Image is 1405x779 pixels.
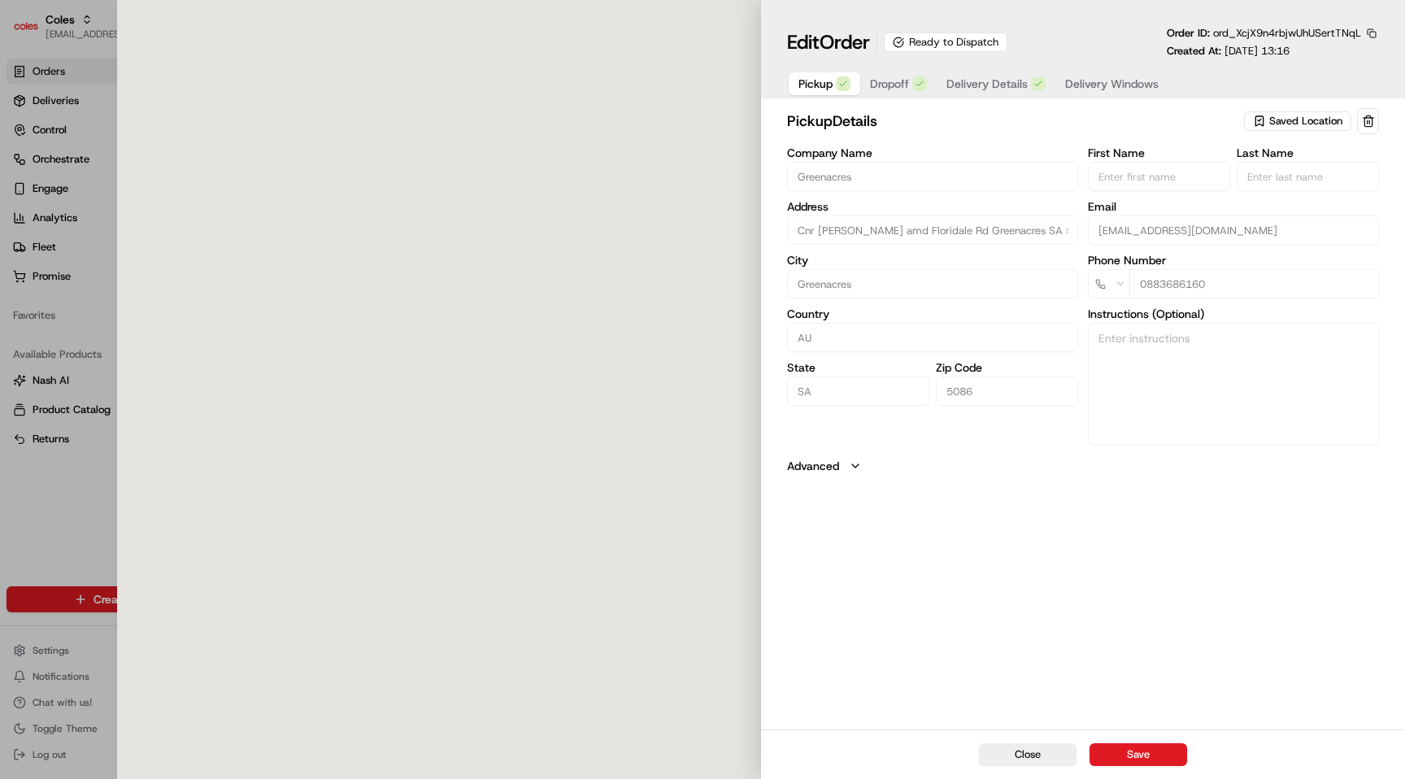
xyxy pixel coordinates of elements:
span: Pickup [798,76,833,92]
input: Enter phone number [1129,269,1379,298]
label: Address [787,201,1078,212]
p: Order ID: [1167,26,1361,41]
label: Advanced [787,458,839,474]
h2: pickup Details [787,110,1241,133]
label: State [787,362,929,373]
input: Enter email [1088,215,1379,245]
div: Ready to Dispatch [884,33,1007,52]
button: Close [979,743,1077,766]
label: First Name [1088,147,1230,159]
input: Enter zip code [936,376,1078,406]
label: Instructions (Optional) [1088,308,1379,320]
label: Last Name [1237,147,1379,159]
label: Email [1088,201,1379,212]
label: Zip Code [936,362,1078,373]
h1: Edit [787,29,870,55]
input: Floriedale Rd & Muller Rd, Greenacres SA 5086, Australia [787,215,1078,245]
button: Save [1090,743,1187,766]
label: City [787,255,1078,266]
span: [DATE] 13:16 [1224,44,1290,58]
label: Company Name [787,147,1078,159]
span: Dropoff [870,76,909,92]
span: Delivery Details [946,76,1028,92]
button: Saved Location [1244,110,1354,133]
span: Order [820,29,870,55]
input: Enter first name [1088,162,1230,191]
p: Created At: [1167,44,1290,59]
span: Saved Location [1269,114,1342,128]
label: Phone Number [1088,255,1379,266]
input: Enter state [787,376,929,406]
span: ord_XcjX9n4rbjwUhUSertTNqL [1213,26,1361,40]
input: Enter last name [1237,162,1379,191]
label: Country [787,308,1078,320]
input: Enter city [787,269,1078,298]
input: Enter country [787,323,1078,352]
button: Advanced [787,458,1379,474]
span: Delivery Windows [1065,76,1159,92]
input: Enter company name [787,162,1078,191]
